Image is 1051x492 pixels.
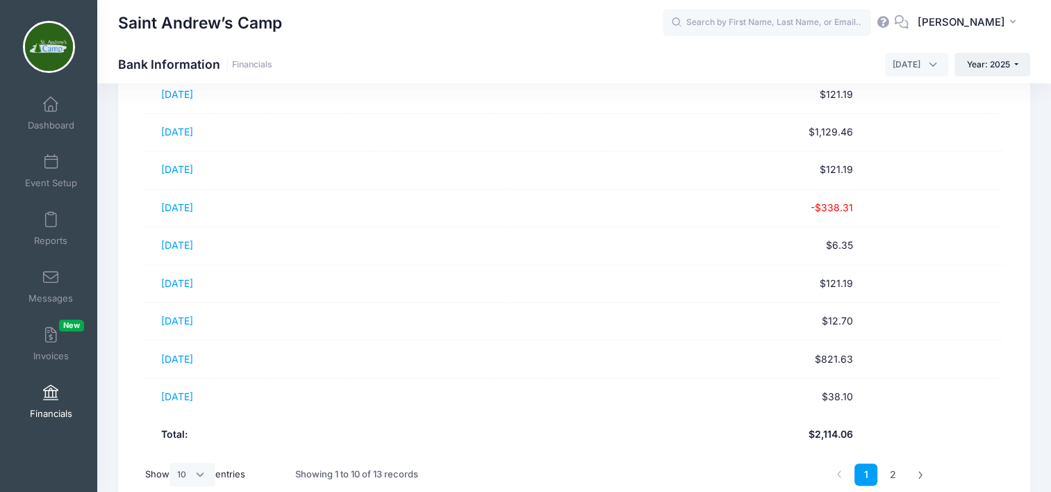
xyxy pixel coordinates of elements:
[118,57,272,72] h1: Bank Information
[491,190,859,227] td: -$338.31
[491,341,859,378] td: $821.63
[232,60,272,70] a: Financials
[18,147,84,195] a: Event Setup
[161,353,193,365] a: [DATE]
[885,53,948,76] span: April 2025
[161,163,193,175] a: [DATE]
[145,463,245,486] label: Show entries
[491,227,859,265] td: $6.35
[893,58,920,71] span: April 2025
[491,151,859,189] td: $121.19
[33,350,69,362] span: Invoices
[161,126,193,138] a: [DATE]
[161,88,193,100] a: [DATE]
[161,239,193,251] a: [DATE]
[918,15,1005,30] span: [PERSON_NAME]
[161,391,193,402] a: [DATE]
[491,379,859,416] td: $38.10
[161,315,193,327] a: [DATE]
[491,114,859,151] td: $1,129.46
[169,463,215,486] select: Showentries
[28,293,73,304] span: Messages
[145,416,491,452] th: Total:
[28,120,74,131] span: Dashboard
[18,262,84,311] a: Messages
[854,464,877,486] a: 1
[295,459,418,491] div: Showing 1 to 10 of 13 records
[909,7,1030,39] button: [PERSON_NAME]
[25,177,77,189] span: Event Setup
[954,53,1030,76] button: Year: 2025
[18,89,84,138] a: Dashboard
[491,76,859,113] td: $121.19
[30,408,72,420] span: Financials
[18,320,84,368] a: InvoicesNew
[967,59,1010,69] span: Year: 2025
[882,464,904,486] a: 2
[18,204,84,253] a: Reports
[491,265,859,303] td: $121.19
[663,9,871,37] input: Search by First Name, Last Name, or Email...
[491,303,859,341] td: $12.70
[491,416,859,452] th: $2,114.06
[161,202,193,213] a: [DATE]
[23,21,75,73] img: Saint Andrew’s Camp
[59,320,84,331] span: New
[118,7,282,39] h1: Saint Andrew’s Camp
[34,235,67,247] span: Reports
[18,377,84,426] a: Financials
[161,277,193,289] a: [DATE]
